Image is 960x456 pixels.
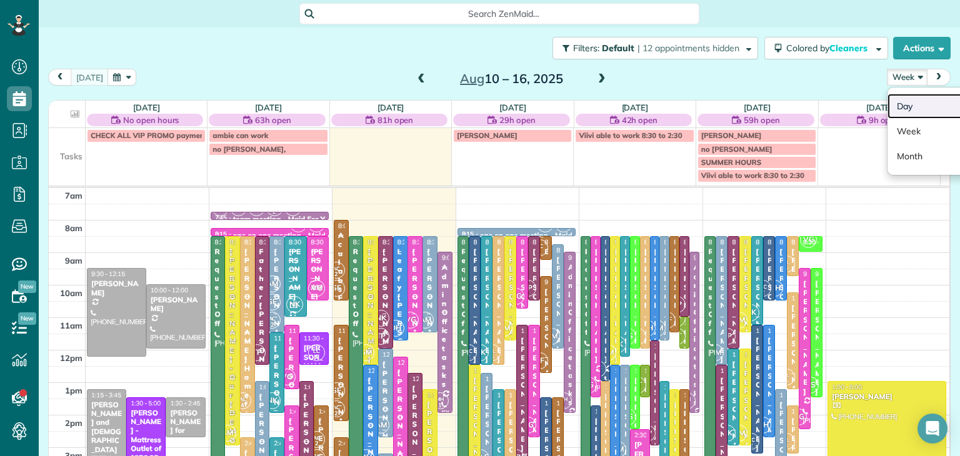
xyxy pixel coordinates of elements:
[756,327,789,335] span: 11:15 - 3:15
[622,102,649,112] a: [DATE]
[377,114,414,126] span: 81h open
[259,238,293,246] span: 8:30 - 12:30
[485,375,519,383] span: 12:45 - 3:45
[755,336,759,453] div: [PERSON_NAME]
[556,246,590,254] span: 8:45 - 12:00
[634,431,664,439] span: 2:30 - 4:45
[151,286,188,294] span: 10:00 - 12:00
[274,439,304,447] span: 2:45 - 4:15
[594,364,602,370] span: AC
[328,280,345,297] span: SF
[614,238,648,246] span: 8:30 - 12:30
[624,238,658,246] span: 8:30 - 12:15
[235,400,251,412] small: 4
[779,247,783,364] div: [PERSON_NAME]
[559,395,568,402] span: MH
[387,320,404,337] span: DH
[436,395,444,402] span: MH
[308,280,325,297] span: VG
[372,417,389,434] span: AM
[624,367,658,375] span: 12:30 - 3:30
[150,295,202,314] div: [PERSON_NAME]
[747,436,755,443] span: AC
[786,42,872,54] span: Colored by
[654,342,688,350] span: 11:45 - 3:00
[755,247,759,364] div: [PERSON_NAME]
[521,238,554,246] span: 8:30 - 10:45
[802,279,807,396] div: [PERSON_NAME]
[426,247,434,364] div: [PERSON_NAME]
[673,247,676,364] div: [PERSON_NAME]
[269,315,276,322] span: AC
[264,319,280,331] small: 2
[744,102,771,112] a: [DATE]
[544,278,578,286] span: 9:45 - 12:45
[18,280,36,293] span: New
[372,328,389,345] span: TP
[352,247,360,328] div: Request Off
[644,247,646,364] div: [PERSON_NAME]
[239,395,246,402] span: AL
[397,247,404,409] div: Leafy [PERSON_NAME]
[304,334,341,342] span: 11:30 - 12:30
[684,391,714,399] span: 1:15 - 4:00
[779,238,813,246] span: 8:30 - 10:30
[622,114,658,126] span: 42h open
[927,69,951,86] button: next
[18,312,36,325] span: New
[484,247,489,364] div: [PERSON_NAME]
[663,247,666,364] div: [PERSON_NAME]
[311,247,326,301] div: [PERSON_NAME]
[353,238,383,246] span: 8:30 - 5:30
[556,399,586,407] span: 1:30 - 4:30
[544,287,548,404] div: [PERSON_NAME]
[829,42,869,54] span: Cleaners
[465,347,472,354] span: AC
[274,238,307,246] span: 8:30 - 11:30
[233,231,354,240] div: one on one meeting - Maid For You
[532,327,566,335] span: 11:15 - 2:45
[259,247,266,418] div: Father [PERSON_NAME]
[693,263,696,407] div: Admin Office tasks
[461,247,466,337] div: Request Off
[595,238,625,246] span: 8:30 - 1:30
[595,407,625,415] span: 1:45 - 4:15
[800,231,817,248] span: VG
[65,385,82,395] span: 1pm
[91,391,121,399] span: 1:15 - 3:45
[759,283,767,290] span: AC
[473,367,507,375] span: 12:30 - 5:30
[229,238,259,246] span: 8:30 - 3:00
[279,369,296,385] span: VG
[497,391,527,399] span: 1:15 - 4:45
[402,312,419,329] span: VG
[377,102,404,112] a: [DATE]
[457,131,517,140] span: [PERSON_NAME]
[731,247,736,364] div: [PERSON_NAME]
[521,327,554,335] span: 11:15 - 3:45
[634,367,668,375] span: 12:30 - 2:30
[60,288,82,298] span: 10am
[338,327,372,335] span: 11:15 - 2:15
[267,206,282,218] small: 2
[337,336,345,453] div: [PERSON_NAME]
[634,238,668,246] span: 8:30 - 12:00
[732,238,766,246] span: 8:30 - 12:00
[65,255,82,265] span: 9am
[624,247,626,364] div: [PERSON_NAME]
[480,231,601,240] div: one on one meeting - Maid For You
[309,438,324,450] small: 2
[338,439,368,447] span: 2:45 - 5:00
[427,238,461,246] span: 8:30 - 11:30
[701,157,761,167] span: SUMMER HOURS
[289,327,322,335] span: 11:15 - 1:15
[573,42,599,54] span: Filters:
[664,238,697,246] span: 8:30 - 11:45
[546,37,758,59] a: Filters: Default | 12 appointments hidden
[264,275,281,292] span: AM
[286,296,303,313] span: NK
[65,223,82,233] span: 8am
[219,425,236,442] span: SM
[791,238,821,246] span: 8:30 - 9:45
[832,383,862,391] span: 1:00 - 6:00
